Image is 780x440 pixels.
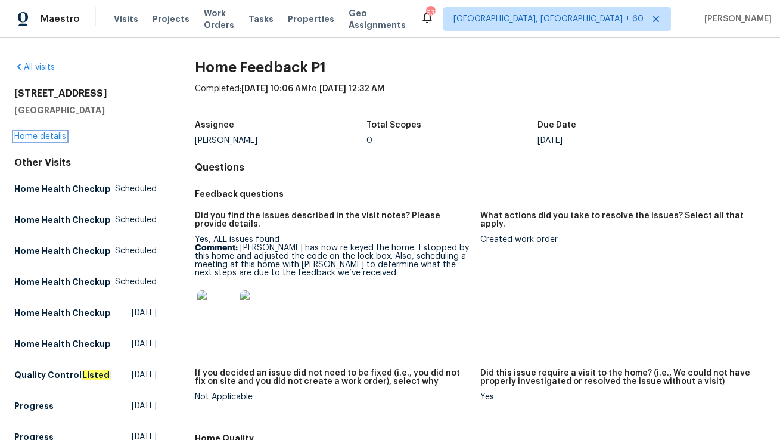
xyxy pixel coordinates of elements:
[14,245,111,257] h5: Home Health Checkup
[14,157,157,169] div: Other Visits
[14,302,157,324] a: Home Health Checkup[DATE]
[195,137,366,145] div: [PERSON_NAME]
[195,188,766,200] h5: Feedback questions
[537,121,576,129] h5: Due Date
[14,395,157,417] a: Progress[DATE]
[195,162,766,173] h4: Questions
[426,7,434,19] div: 637
[115,214,157,226] span: Scheduled
[132,400,157,412] span: [DATE]
[480,369,756,386] h5: Did this issue require a visit to the home? (i.e., We could not have properly investigated or res...
[241,85,308,93] span: [DATE] 10:06 AM
[195,244,471,277] p: [PERSON_NAME] has now re keyed the home. I stopped by this home and adjusted the code on the lock...
[153,13,189,25] span: Projects
[480,236,756,244] div: Created work order
[14,214,111,226] h5: Home Health Checkup
[115,245,157,257] span: Scheduled
[132,338,157,350] span: [DATE]
[14,307,111,319] h5: Home Health Checkup
[453,13,644,25] span: [GEOGRAPHIC_DATA], [GEOGRAPHIC_DATA] + 60
[195,393,471,401] div: Not Applicable
[14,88,157,100] h2: [STREET_ADDRESS]
[82,370,110,380] em: Listed
[195,61,766,73] h2: Home Feedback P1
[14,63,55,72] a: All visits
[114,13,138,25] span: Visits
[14,364,157,386] a: Quality ControlListed[DATE]
[14,240,157,262] a: Home Health CheckupScheduled
[319,85,384,93] span: [DATE] 12:32 AM
[480,393,756,401] div: Yes
[14,183,111,195] h5: Home Health Checkup
[349,7,406,31] span: Geo Assignments
[195,369,471,386] h5: If you decided an issue did not need to be fixed (i.e., you did not fix on site and you did not c...
[366,121,421,129] h5: Total Scopes
[115,276,157,288] span: Scheduled
[248,15,274,23] span: Tasks
[195,83,766,114] div: Completed: to
[14,276,111,288] h5: Home Health Checkup
[195,212,471,228] h5: Did you find the issues described in the visit notes? Please provide details.
[366,137,537,145] div: 0
[480,212,756,228] h5: What actions did you take to resolve the issues? Select all that apply.
[14,400,54,412] h5: Progress
[204,7,234,31] span: Work Orders
[195,244,238,252] b: Comment:
[14,369,110,381] h5: Quality Control
[14,271,157,293] a: Home Health CheckupScheduled
[14,178,157,200] a: Home Health CheckupScheduled
[115,183,157,195] span: Scheduled
[14,338,111,350] h5: Home Health Checkup
[288,13,334,25] span: Properties
[195,121,234,129] h5: Assignee
[14,132,66,141] a: Home details
[132,369,157,381] span: [DATE]
[14,333,157,355] a: Home Health Checkup[DATE]
[132,307,157,319] span: [DATE]
[14,104,157,116] h5: [GEOGRAPHIC_DATA]
[41,13,80,25] span: Maestro
[195,236,471,336] div: Yes, ALL issues found
[537,137,708,145] div: [DATE]
[14,209,157,231] a: Home Health CheckupScheduled
[700,13,772,25] span: [PERSON_NAME]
